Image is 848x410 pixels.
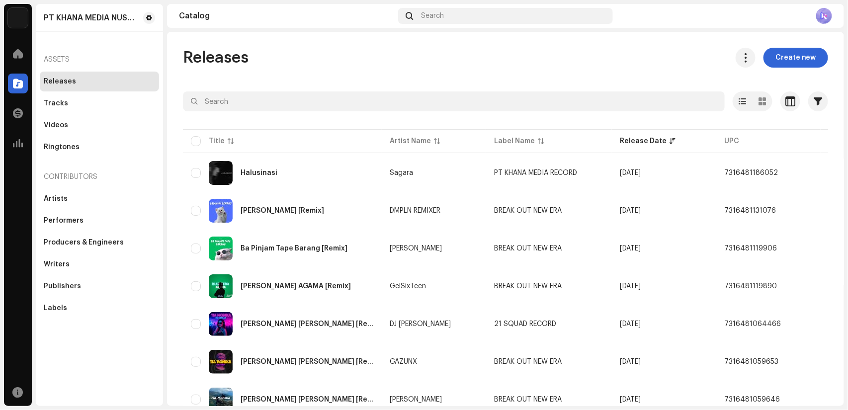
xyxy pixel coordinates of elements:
div: Videos [44,121,68,129]
span: Jul 25, 2025 [620,321,641,328]
re-a-nav-header: Contributors [40,165,159,189]
div: DMPLN REMIXER [390,207,440,214]
img: de0d2825-999c-4937-b35a-9adca56ee094 [8,8,28,28]
img: 0f0f1c2f-64d0-4b42-992e-130ed66e8dc6 [209,274,233,298]
div: Ba Pinjam Tape Barang [Remix] [241,245,347,252]
div: Tia Monika [Remix] [241,321,374,328]
input: Search [183,91,725,111]
re-m-nav-item: Performers [40,211,159,231]
div: Ringtones [44,143,80,151]
re-m-nav-item: Videos [40,115,159,135]
re-m-nav-item: Releases [40,72,159,91]
div: Artists [44,195,68,203]
span: Aug 7, 2025 [620,245,641,252]
span: Aug 22, 2025 [620,169,641,176]
span: BREAK OUT NEW ERA [494,245,562,252]
re-m-nav-item: Ringtones [40,137,159,157]
div: [PERSON_NAME] [390,396,442,403]
span: Rifki Ismail [390,245,478,252]
span: Create new [775,48,816,68]
div: Artist Name [390,136,431,146]
span: Aug 9, 2025 [620,207,641,214]
div: Title [209,136,225,146]
re-m-nav-item: Tracks [40,93,159,113]
span: 7316481186052 [724,169,778,176]
div: BIAR BEDA AGAMA [Remix] [241,283,351,290]
re-m-nav-item: Writers [40,254,159,274]
span: Jul 23, 2025 [620,358,641,365]
div: Performers [44,217,84,225]
div: GelSixTeen [390,283,426,290]
div: Tia Monika [Remix] [241,358,374,365]
div: GAZUNX [390,358,417,365]
span: BREAK OUT NEW ERA [494,358,562,365]
div: Salahmu Sendiri [Remix] [241,207,324,214]
re-m-nav-item: Artists [40,189,159,209]
span: 7316481119890 [724,283,777,290]
div: Releases [44,78,76,85]
re-m-nav-item: Producers & Engineers [40,233,159,252]
div: Tracks [44,99,68,107]
span: 7316481131076 [724,207,776,214]
span: DJ RAMLAN [390,321,478,328]
button: Create new [763,48,828,68]
span: 7316481059653 [724,358,778,365]
img: 96c03869-45b0-4026-a9ee-a4029307fcc7 [209,199,233,223]
span: Jul 23, 2025 [620,396,641,403]
span: GAZUNX [390,358,478,365]
re-m-nav-item: Publishers [40,276,159,296]
span: BREAK OUT NEW ERA [494,207,562,214]
div: Publishers [44,282,81,290]
span: Aug 7, 2025 [620,283,641,290]
img: b7505e69-1fc7-424c-99cd-9abb68d1d67f [209,237,233,260]
span: PT KHANA MEDIA RECORD [494,169,577,176]
re-m-nav-item: Labels [40,298,159,318]
div: PT KHANA MEDIA NUSANTARA [44,14,139,22]
div: DJ [PERSON_NAME] [390,321,451,328]
img: 7e343283-e2de-4072-b20e-7acd25a075da [816,8,832,24]
span: 7316481119906 [724,245,777,252]
div: Writers [44,260,70,268]
img: fd6d563e-284f-4139-8163-4acfda227baa [209,312,233,336]
img: cd01bd6c-be9a-417d-ab35-c7f328cdce99 [209,161,233,185]
img: 48bdf2e5-caf3-44fd-aa20-c8f69098e7c4 [209,350,233,374]
div: Labels [44,304,67,312]
div: Producers & Engineers [44,239,124,246]
re-a-nav-header: Assets [40,48,159,72]
div: Label Name [494,136,535,146]
span: 7316481064466 [724,321,781,328]
span: 21 SQUAD RECORD [494,321,556,328]
div: Halusinasi [241,169,277,176]
span: DMPLN REMIXER [390,207,478,214]
span: 7316481059646 [724,396,780,403]
span: BREAK OUT NEW ERA [494,396,562,403]
div: [PERSON_NAME] [390,245,442,252]
div: Catalog [179,12,394,20]
span: Releases [183,48,249,68]
span: BREAK OUT NEW ERA [494,283,562,290]
span: Search [422,12,444,20]
div: Tia Monika [Remix] [241,396,374,403]
span: GelSixTeen [390,283,478,290]
div: Sagara [390,169,413,176]
div: Release Date [620,136,667,146]
span: Haris Fvnky [390,396,478,403]
span: Sagara [390,169,478,176]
